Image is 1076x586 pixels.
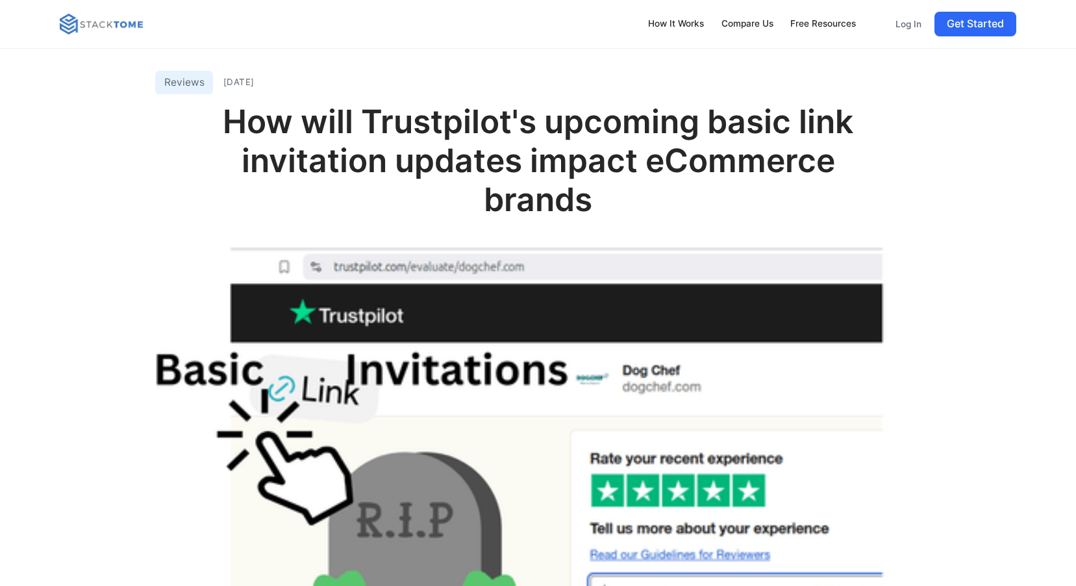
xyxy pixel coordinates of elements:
[715,10,779,38] a: Compare Us
[721,17,773,31] div: Compare Us
[648,17,704,31] div: How It Works
[642,10,710,38] a: How It Works
[223,78,255,86] p: [DATE]
[155,103,920,241] h1: How will Trustpilot's upcoming basic link invitation updates impact eCommerce brands
[934,12,1016,36] a: Get Started
[790,17,856,31] div: Free Resources
[784,10,862,38] a: Free Resources
[888,12,929,36] a: Log In
[895,18,921,30] p: Log In
[164,74,205,92] p: Reviews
